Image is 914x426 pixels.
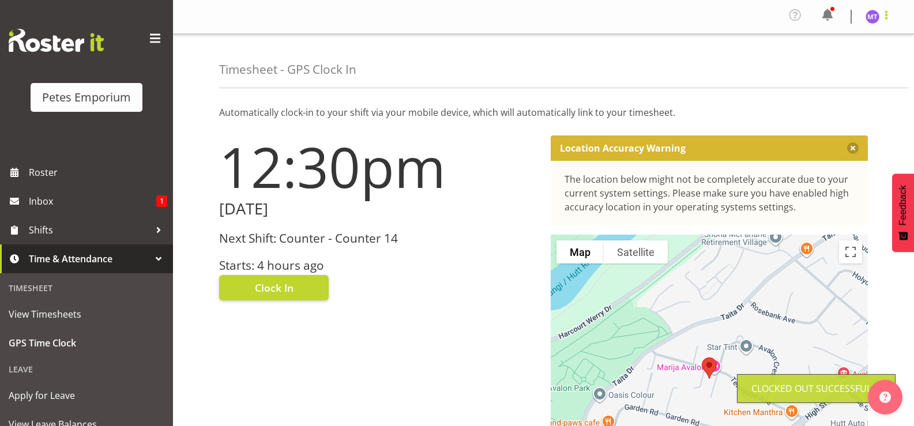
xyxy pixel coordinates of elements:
span: Clock In [255,280,294,295]
a: GPS Time Clock [3,329,170,357]
div: Petes Emporium [42,89,131,106]
img: help-xxl-2.png [879,391,891,403]
a: View Timesheets [3,300,170,329]
span: Inbox [29,193,156,210]
p: Location Accuracy Warning [560,142,686,154]
button: Show satellite imagery [604,240,668,263]
button: Show street map [556,240,604,263]
h3: Starts: 4 hours ago [219,259,537,272]
span: Roster [29,164,167,181]
div: Clocked out Successfully [751,382,881,395]
div: Timesheet [3,276,170,300]
span: Apply for Leave [9,387,164,404]
button: Toggle fullscreen view [839,240,862,263]
div: Leave [3,357,170,381]
h3: Next Shift: Counter - Counter 14 [219,232,537,245]
button: Clock In [219,275,329,300]
h4: Timesheet - GPS Clock In [219,63,356,76]
button: Feedback - Show survey [892,174,914,252]
span: GPS Time Clock [9,334,164,352]
h1: 12:30pm [219,135,537,198]
span: Shifts [29,221,150,239]
img: mya-taupawa-birkhead5814.jpg [866,10,879,24]
h2: [DATE] [219,200,537,218]
img: Rosterit website logo [9,29,104,52]
span: 1 [156,195,167,207]
p: Automatically clock-in to your shift via your mobile device, which will automatically link to you... [219,105,868,119]
button: Close message [847,142,859,154]
div: The location below might not be completely accurate due to your current system settings. Please m... [565,172,855,214]
a: Apply for Leave [3,381,170,410]
span: View Timesheets [9,306,164,323]
span: Time & Attendance [29,250,150,267]
span: Feedback [898,185,908,225]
